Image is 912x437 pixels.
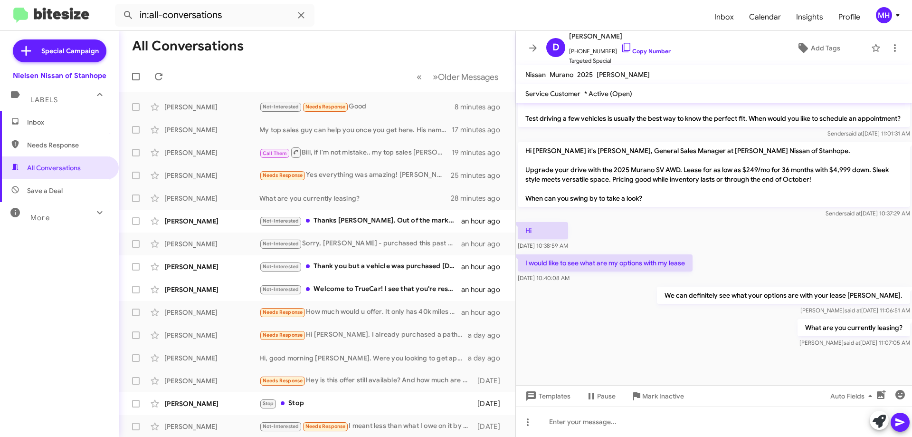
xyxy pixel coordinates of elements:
a: Profile [831,3,868,31]
div: MH [876,7,892,23]
span: Save a Deal [27,186,63,195]
span: Auto Fields [830,388,876,405]
span: Not-Interested [263,241,299,247]
div: [PERSON_NAME] [164,148,259,157]
span: [PHONE_NUMBER] [569,42,671,56]
div: [PERSON_NAME] [164,285,259,294]
span: Not-Interested [263,423,299,429]
div: Thanks [PERSON_NAME], Out of the market bought a new car over the weekend Thanks again [259,215,461,226]
a: Copy Number [621,48,671,55]
div: an hour ago [461,308,508,317]
div: a day ago [468,353,508,363]
span: Stop [263,400,274,407]
span: said at [844,210,861,217]
button: Templates [516,388,578,405]
div: [PERSON_NAME] [164,216,259,226]
div: [DATE] [473,422,508,431]
span: Murano [550,70,573,79]
span: Sender [DATE] 11:01:31 AM [827,130,910,137]
span: « [417,71,422,83]
div: Nielsen Nissan of Stanhope [13,71,106,80]
button: Mark Inactive [623,388,692,405]
div: [PERSON_NAME] [164,308,259,317]
span: Needs Response [305,423,346,429]
button: Add Tags [769,39,866,57]
div: [PERSON_NAME] [164,330,259,340]
div: Hi [PERSON_NAME]. I already purchased a pathfinder [DATE]. Is this related to that purchase? [259,330,468,340]
div: What are you currently leasing? [259,194,451,203]
div: [PERSON_NAME] [164,262,259,272]
span: said at [845,307,861,314]
span: Needs Response [263,378,303,384]
span: More [30,214,50,222]
button: Pause [578,388,623,405]
button: Auto Fields [823,388,883,405]
span: Needs Response [305,104,346,110]
div: How much would u offer. It only has 40k miles on it [259,307,461,318]
div: a day ago [468,330,508,340]
div: My top sales guy can help you once you get here. His name is [PERSON_NAME]. Just need to know wha... [259,125,452,135]
span: Pause [597,388,616,405]
div: Welcome to TrueCar! I see that you're responding to a customer. If this is correct, please enter ... [259,284,461,295]
div: [PERSON_NAME] [164,125,259,135]
span: [DATE] 10:38:59 AM [518,242,568,249]
span: Not-Interested [263,286,299,292]
p: Hi [PERSON_NAME] it's [PERSON_NAME] at [PERSON_NAME] Nissan of Stanhope. I just wanted to thank y... [518,81,910,127]
div: an hour ago [461,262,508,272]
p: I would like to see what are my options with my lease [518,254,693,272]
span: said at [846,130,863,137]
span: » [433,71,438,83]
span: Needs Response [263,172,303,178]
span: Nissan [525,70,546,79]
span: Mark Inactive [642,388,684,405]
button: Next [427,67,504,87]
input: Search [115,4,314,27]
span: Add Tags [811,39,840,57]
span: * Active (Open) [584,89,632,98]
div: Bill, if I'm not mistake.. my top sales [PERSON_NAME] emailed you over a quote for a Rock Creek R... [259,146,452,158]
div: an hour ago [461,285,508,294]
a: Special Campaign [13,39,106,62]
span: Labels [30,96,58,104]
div: 19 minutes ago [452,148,508,157]
span: Not-Interested [263,104,299,110]
span: 2025 [577,70,593,79]
span: Special Campaign [41,46,99,56]
div: [DATE] [473,376,508,386]
div: Yes everything was amazing! [PERSON_NAME] did an awesome job making sure everything went smooth a... [259,170,451,181]
span: D [552,40,560,55]
span: [DATE] 10:40:08 AM [518,274,570,282]
div: [PERSON_NAME] [164,376,259,386]
a: Inbox [707,3,741,31]
div: [PERSON_NAME] [164,171,259,180]
span: Needs Response [263,332,303,338]
a: Calendar [741,3,788,31]
span: [PERSON_NAME] [569,30,671,42]
button: MH [868,7,902,23]
div: 17 minutes ago [452,125,508,135]
div: [PERSON_NAME] [164,353,259,363]
div: [PERSON_NAME] [164,102,259,112]
div: 28 minutes ago [451,194,508,203]
button: Previous [411,67,427,87]
h1: All Conversations [132,39,244,54]
div: Hey is this offer still available? And how much are talking here [259,375,473,386]
span: Not-Interested [263,263,299,270]
span: Targeted Special [569,56,671,66]
span: [PERSON_NAME] [DATE] 11:07:05 AM [799,339,910,346]
span: Inbox [27,117,108,127]
span: Older Messages [438,72,498,82]
span: Needs Response [263,309,303,315]
div: Hi, good morning [PERSON_NAME]. Were you looking to get approved on the Pacifica? If so, which on... [259,353,468,363]
div: an hour ago [461,216,508,226]
p: What are you currently leasing? [798,319,910,336]
span: [PERSON_NAME] [597,70,650,79]
span: [PERSON_NAME] [DATE] 11:06:51 AM [800,307,910,314]
p: Hi [PERSON_NAME] it's [PERSON_NAME], General Sales Manager at [PERSON_NAME] Nissan of Stanhope. U... [518,142,910,207]
div: Thank you but a vehicle was purchased [DATE] for me [259,261,461,272]
span: Templates [523,388,570,405]
div: 25 minutes ago [451,171,508,180]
